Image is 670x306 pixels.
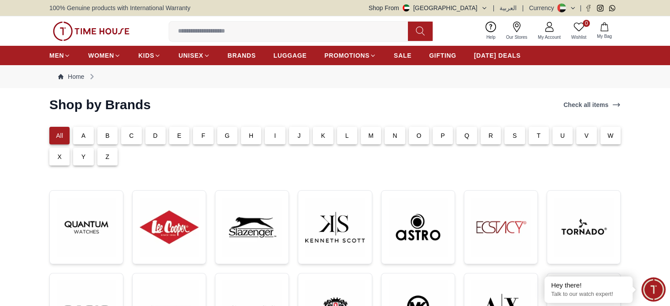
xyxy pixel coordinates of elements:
[58,72,84,81] a: Home
[324,51,370,60] span: PROMOTIONS
[609,5,615,11] a: Whatsapp
[88,51,114,60] span: WOMEN
[551,291,626,298] p: Talk to our watch expert!
[474,51,521,60] span: [DATE] DEALS
[537,131,540,140] p: T
[501,20,533,42] a: Our Stores
[566,20,592,42] a: 0Wishlist
[489,131,493,140] p: R
[560,131,565,140] p: U
[249,131,253,140] p: H
[416,131,421,140] p: O
[305,198,364,257] img: ...
[394,48,411,63] a: SALE
[474,48,521,63] a: [DATE] DEALS
[440,131,445,140] p: P
[500,4,517,12] button: العربية
[368,131,374,140] p: M
[493,4,495,12] span: |
[529,4,558,12] div: Currency
[641,277,666,302] div: Chat Widget
[607,131,613,140] p: W
[228,48,256,63] a: BRANDS
[274,51,307,60] span: LUGGAGE
[429,48,456,63] a: GIFTING
[503,34,531,41] span: Our Stores
[483,34,499,41] span: Help
[597,5,603,11] a: Instagram
[49,51,64,60] span: MEN
[178,48,210,63] a: UNISEX
[392,131,397,140] p: N
[140,198,199,257] img: ...
[228,51,256,60] span: BRANDS
[274,48,307,63] a: LUGGAGE
[49,97,151,113] h2: Shop by Brands
[274,131,276,140] p: I
[49,4,190,12] span: 100% Genuine products with International Warranty
[53,22,130,41] img: ...
[562,99,622,111] a: Check all items
[178,51,203,60] span: UNISEX
[369,4,488,12] button: Shop From[GEOGRAPHIC_DATA]
[81,152,86,161] p: Y
[129,131,133,140] p: C
[429,51,456,60] span: GIFTING
[583,20,590,27] span: 0
[534,34,564,41] span: My Account
[585,131,589,140] p: V
[177,131,181,140] p: E
[585,5,592,11] a: Facebook
[522,4,524,12] span: |
[297,131,300,140] p: J
[56,131,63,140] p: All
[49,65,621,88] nav: Breadcrumb
[345,131,349,140] p: L
[49,48,70,63] a: MEN
[580,4,581,12] span: |
[57,198,116,257] img: ...
[394,51,411,60] span: SALE
[321,131,326,140] p: K
[471,198,530,257] img: ...
[201,131,205,140] p: F
[464,131,469,140] p: Q
[105,131,110,140] p: B
[225,131,230,140] p: G
[592,21,617,41] button: My Bag
[57,152,62,161] p: X
[403,4,410,11] img: United Arab Emirates
[324,48,376,63] a: PROMOTIONS
[81,131,86,140] p: A
[513,131,517,140] p: S
[222,198,281,257] img: ...
[568,34,590,41] span: Wishlist
[593,33,615,40] span: My Bag
[88,48,121,63] a: WOMEN
[106,152,110,161] p: Z
[153,131,158,140] p: D
[138,48,161,63] a: KIDS
[481,20,501,42] a: Help
[551,281,626,290] div: Hey there!
[138,51,154,60] span: KIDS
[554,198,613,257] img: ...
[389,198,448,257] img: ...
